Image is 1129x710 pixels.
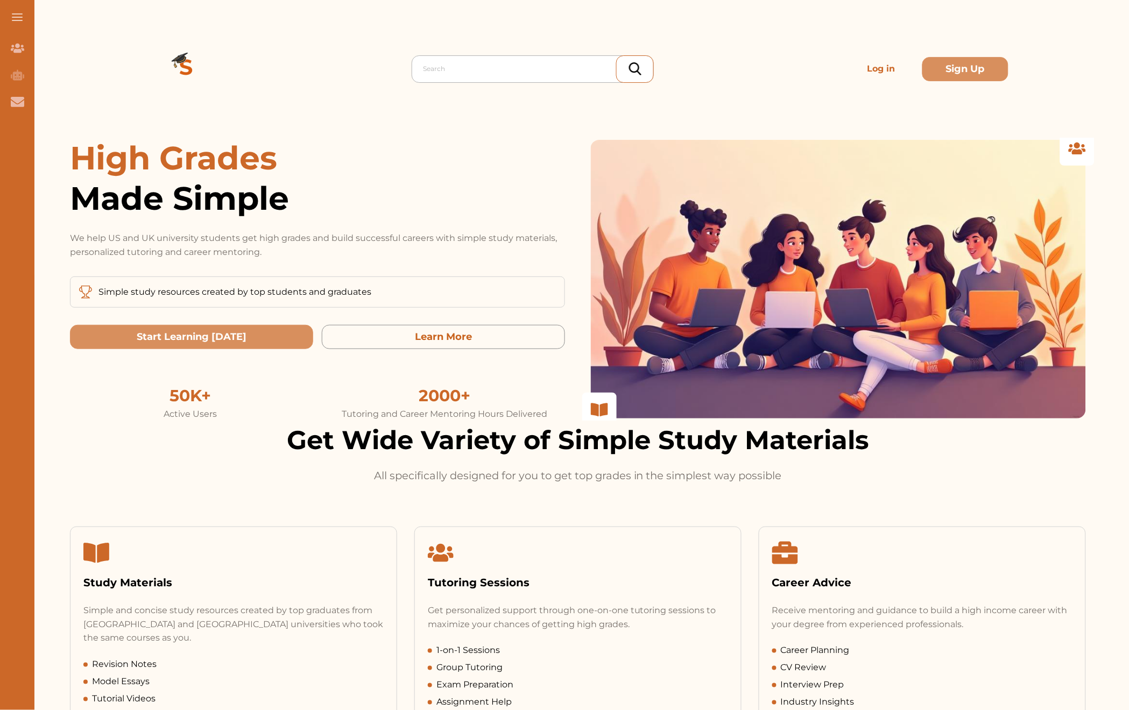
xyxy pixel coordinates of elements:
[371,468,785,484] p: All specifically designed for you to get top grades in the simplest way possible
[98,286,371,299] p: Simple study resources created by top students and graduates
[772,603,1072,631] div: Receive mentoring and guidance to build a high income career with your degree from experienced pr...
[92,676,150,688] span: Model Essays
[436,679,513,692] span: Exam Preparation
[70,178,565,218] span: Made Simple
[324,384,565,408] div: 2000+
[322,325,565,349] button: Learn More
[436,696,512,709] span: Assignment Help
[428,603,728,631] div: Get personalized support through one-on-one tutoring sessions to maximize your chances of getting...
[147,30,225,108] img: Logo
[436,662,503,674] span: Group Tutoring
[83,603,384,645] div: Simple and concise study resources created by top graduates from [GEOGRAPHIC_DATA] and [GEOGRAPHI...
[772,574,1072,591] div: Career Advice
[83,574,384,591] div: Study Materials
[70,408,311,421] div: Active Users
[781,679,844,692] span: Interview Prep
[324,408,565,421] div: Tutoring and Career Mentoring Hours Delivered
[70,421,1086,459] h2: Get Wide Variety of Simple Study Materials
[781,644,850,657] span: Career Planning
[428,574,728,591] div: Tutoring Sessions
[92,693,156,706] span: Tutorial Videos
[70,231,565,259] p: We help US and UK university students get high grades and build successful careers with simple st...
[922,57,1008,81] button: Sign Up
[70,325,313,349] button: Start Learning Today
[70,384,311,408] div: 50K+
[781,696,855,709] span: Industry Insights
[843,58,920,80] p: Log in
[781,662,827,674] span: CV Review
[92,658,157,671] span: Revision Notes
[436,644,500,657] span: 1-on-1 Sessions
[629,62,641,75] img: search_icon
[70,138,277,177] span: High Grades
